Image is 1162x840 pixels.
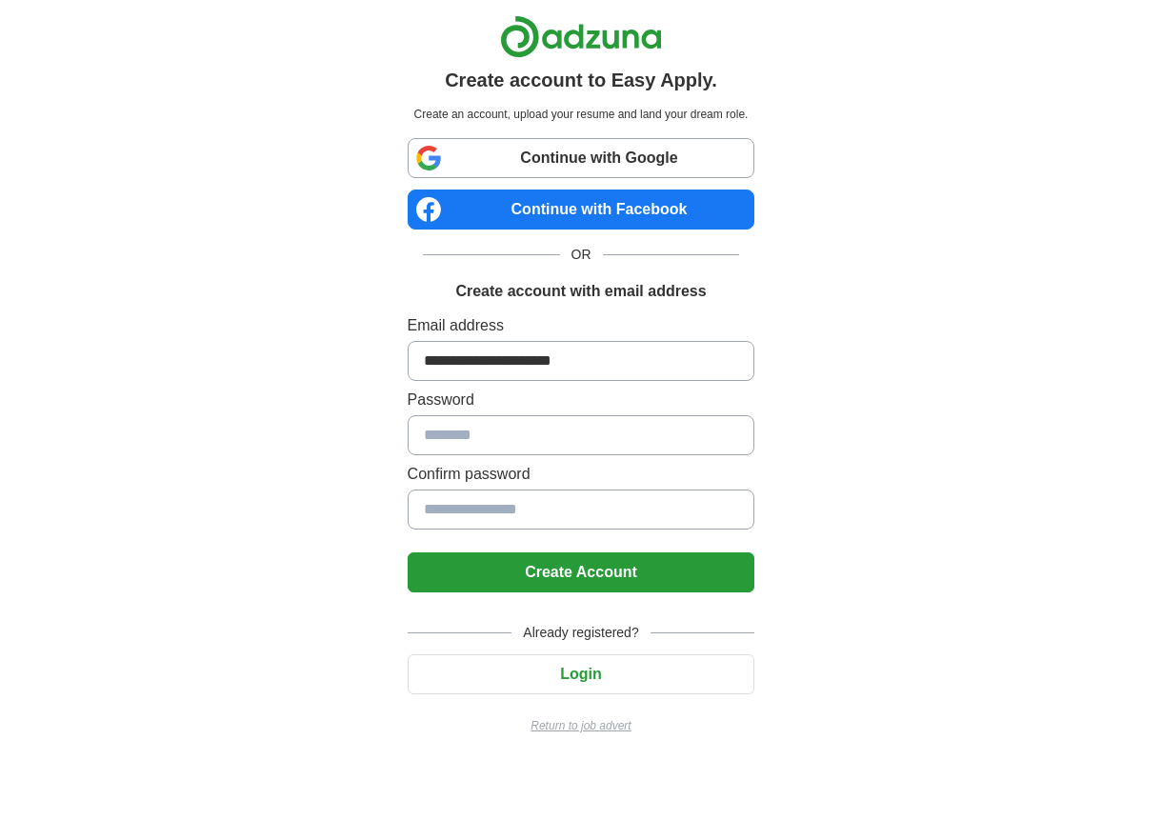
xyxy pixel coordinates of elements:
a: Return to job advert [408,717,755,734]
label: Email address [408,314,755,337]
h1: Create account to Easy Apply. [445,66,717,94]
span: Already registered? [511,623,650,643]
img: Adzuna logo [500,15,662,58]
a: Continue with Facebook [408,190,755,230]
button: Login [408,654,755,694]
p: Create an account, upload your resume and land your dream role. [411,106,751,123]
label: Password [408,389,755,411]
label: Confirm password [408,463,755,486]
a: Login [408,666,755,682]
a: Continue with Google [408,138,755,178]
span: OR [560,245,603,265]
button: Create Account [408,552,755,592]
h1: Create account with email address [455,280,706,303]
